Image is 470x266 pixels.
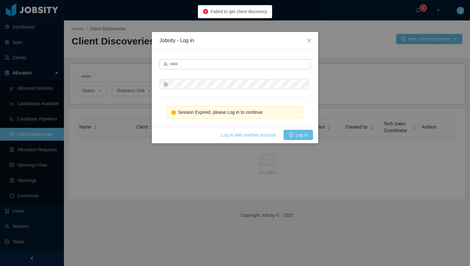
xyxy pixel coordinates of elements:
[216,130,281,140] button: Log in with another account
[284,130,313,140] button: icon: loginLog in
[163,82,168,86] i: icon: lock
[160,37,310,44] div: Jobsity - Log in
[300,32,318,50] button: Close
[178,110,263,115] span: Session Expired, please Log in to continue
[163,62,168,66] i: icon: user
[203,9,208,14] i: icon: close-circle
[307,38,312,43] i: icon: close
[211,9,267,14] span: Failed to get client discovery
[171,110,176,115] i: icon: exclamation-circle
